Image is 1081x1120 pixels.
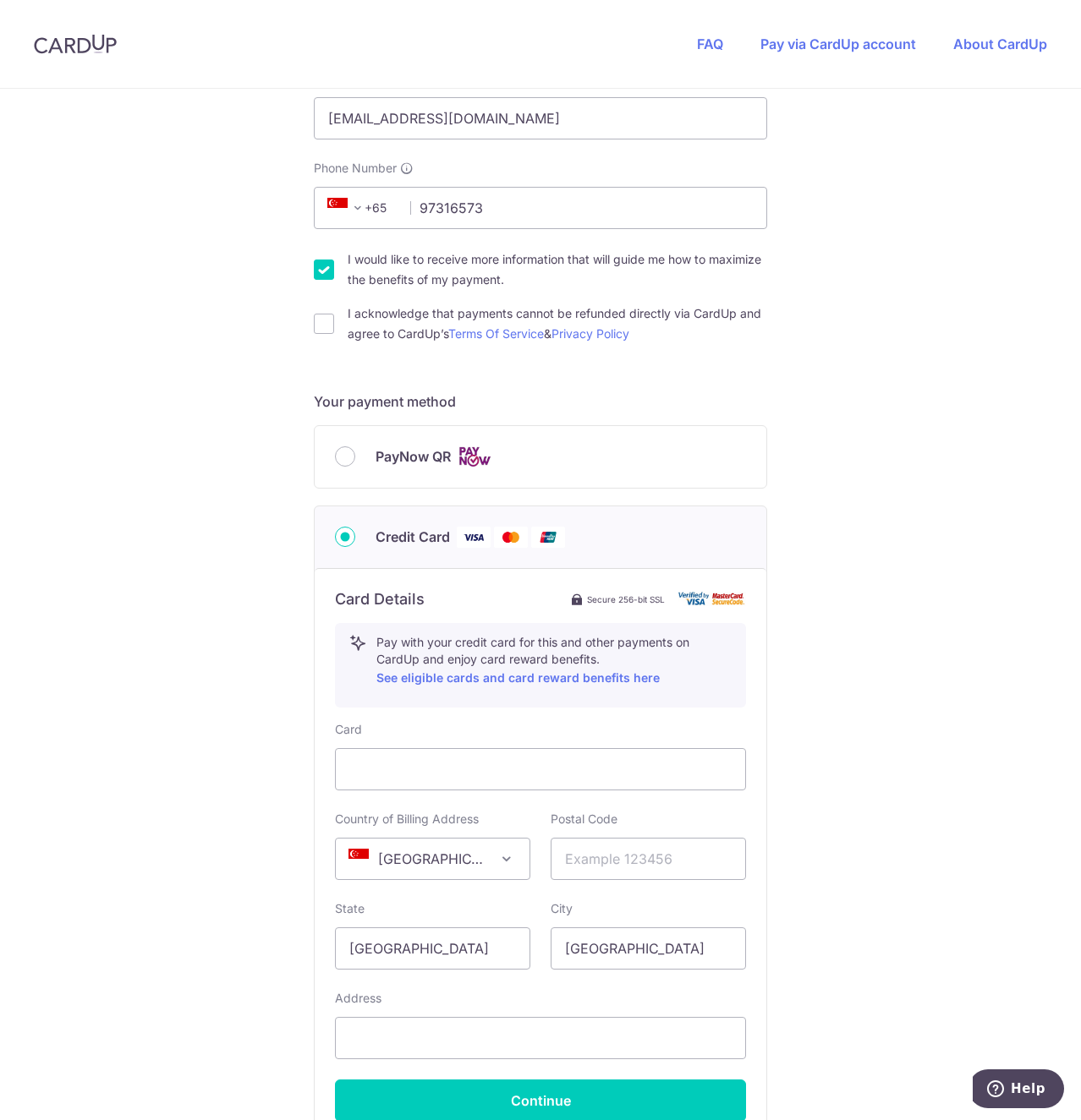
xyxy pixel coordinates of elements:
p: Pay with your credit card for this and other payments on CardUp and enjoy card reward benefits. [376,634,732,688]
span: +65 [322,198,398,218]
label: I would like to receive more information that will guide me how to maximize the benefits of my pa... [348,249,767,290]
div: Credit Card Visa Mastercard Union Pay [335,527,746,548]
span: Phone Number [314,160,397,177]
input: Example 123456 [551,838,746,880]
label: Card [335,721,362,738]
span: Singapore [336,839,530,879]
label: Postal Code [551,811,617,828]
span: +65 [327,198,368,218]
a: FAQ [697,36,723,52]
img: Visa [457,527,491,548]
img: Mastercard [494,527,528,548]
a: See eligible cards and card reward benefits here [376,670,660,685]
iframe: Secure card payment input frame [349,759,732,779]
h6: Card Details [335,589,425,609]
h5: Your payment method [314,391,767,412]
label: I acknowledge that payments cannot be refunded directly via CardUp and agree to CardUp’s & [348,303,767,344]
a: About CardUp [953,36,1047,52]
span: Singapore [335,838,530,880]
div: PayNow QR Cards logo [335,446,746,467]
a: Pay via CardUp account [760,36,916,52]
span: PayNow QR [376,446,451,467]
span: Secure 256-bit SSL [587,593,665,606]
label: Country of Billing Address [335,811,479,828]
img: CardUp [34,34,117,54]
img: card secure [678,592,746,606]
span: Credit Card [376,527,450,547]
iframe: Opens a widget where you can find more information [973,1069,1064,1112]
img: Cards logo [458,446,491,467]
a: Privacy Policy [551,326,629,341]
label: City [551,900,573,917]
label: Address [335,990,381,1007]
input: Email address [314,97,767,139]
img: Union Pay [531,527,565,548]
a: Terms Of Service [448,326,544,341]
label: State [335,900,365,917]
